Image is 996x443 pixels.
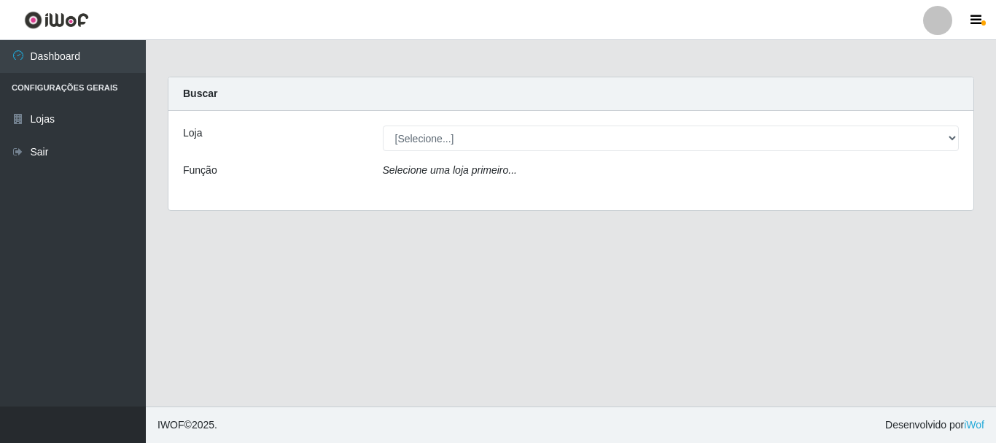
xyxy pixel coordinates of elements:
label: Função [183,163,217,178]
i: Selecione uma loja primeiro... [383,164,517,176]
a: iWof [964,419,984,431]
span: IWOF [157,419,184,431]
strong: Buscar [183,88,217,99]
span: © 2025 . [157,417,217,433]
img: CoreUI Logo [24,11,89,29]
label: Loja [183,126,202,141]
span: Desenvolvido por [885,417,984,433]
